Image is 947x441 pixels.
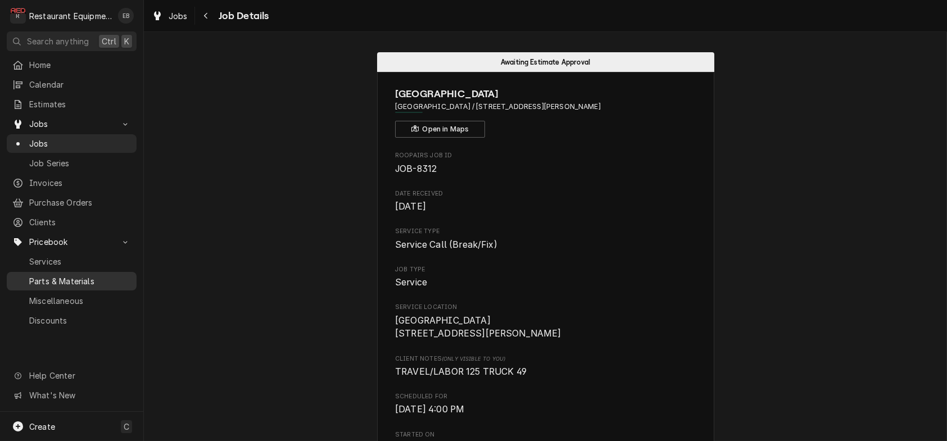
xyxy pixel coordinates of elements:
span: Job Type [395,276,696,289]
div: Status [377,52,714,72]
span: Service Call (Break/Fix) [395,239,497,250]
span: Job Type [395,265,696,274]
span: Pricebook [29,236,114,248]
span: Started On [395,430,696,439]
a: Calendar [7,75,137,94]
a: Purchase Orders [7,193,137,212]
span: Address [395,102,696,112]
a: Discounts [7,311,137,330]
span: Scheduled For [395,392,696,401]
a: Parts & Materials [7,272,137,290]
span: Clients [29,216,131,228]
span: C [124,421,129,433]
span: Services [29,256,131,267]
a: Go to Help Center [7,366,137,385]
span: Date Received [395,200,696,213]
a: Miscellaneous [7,292,137,310]
button: Open in Maps [395,121,485,138]
a: Go to Pricebook [7,233,137,251]
a: Clients [7,213,137,231]
a: Jobs [147,7,192,25]
a: Invoices [7,174,137,192]
span: Service [395,277,427,288]
span: Parts & Materials [29,275,131,287]
a: Home [7,56,137,74]
span: Jobs [169,10,188,22]
span: [object Object] [395,365,696,379]
div: Date Received [395,189,696,213]
div: Emily Bird's Avatar [118,8,134,24]
span: Service Type [395,227,696,236]
span: Ctrl [102,35,116,47]
a: Job Series [7,154,137,172]
span: Service Location [395,314,696,340]
div: EB [118,8,134,24]
span: Miscellaneous [29,295,131,307]
div: Client Information [395,87,696,138]
a: Jobs [7,134,137,153]
span: [DATE] [395,201,426,212]
span: Name [395,87,696,102]
a: Go to What's New [7,386,137,404]
div: Scheduled For [395,392,696,416]
div: Restaurant Equipment Diagnostics's Avatar [10,8,26,24]
span: Discounts [29,315,131,326]
span: Job Details [215,8,269,24]
div: Roopairs Job ID [395,151,696,175]
span: Jobs [29,138,131,149]
div: Service Type [395,227,696,251]
button: Search anythingCtrlK [7,31,137,51]
div: [object Object] [395,354,696,379]
span: Service Location [395,303,696,312]
span: Job Series [29,157,131,169]
div: Service Location [395,303,696,340]
span: (Only Visible to You) [442,356,505,362]
a: Estimates [7,95,137,113]
span: Create [29,422,55,431]
a: Services [7,252,137,271]
div: Restaurant Equipment Diagnostics [29,10,112,22]
span: Help Center [29,370,130,381]
span: Estimates [29,98,131,110]
span: Date Received [395,189,696,198]
span: [GEOGRAPHIC_DATA] [STREET_ADDRESS][PERSON_NAME] [395,315,561,339]
span: Home [29,59,131,71]
span: Jobs [29,118,114,130]
span: Client Notes [395,354,696,363]
span: What's New [29,389,130,401]
a: Go to Jobs [7,115,137,133]
span: TRAVEL/LABOR 125 TRUCK 49 [395,366,527,377]
span: Roopairs Job ID [395,162,696,176]
span: Awaiting Estimate Approval [501,58,590,66]
span: Search anything [27,35,89,47]
button: Navigate back [197,7,215,25]
span: [DATE] 4:00 PM [395,404,464,415]
span: Calendar [29,79,131,90]
span: Service Type [395,238,696,252]
span: Scheduled For [395,403,696,416]
div: Job Type [395,265,696,289]
span: K [124,35,129,47]
div: R [10,8,26,24]
span: Invoices [29,177,131,189]
span: Roopairs Job ID [395,151,696,160]
span: Purchase Orders [29,197,131,208]
span: JOB-8312 [395,163,437,174]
